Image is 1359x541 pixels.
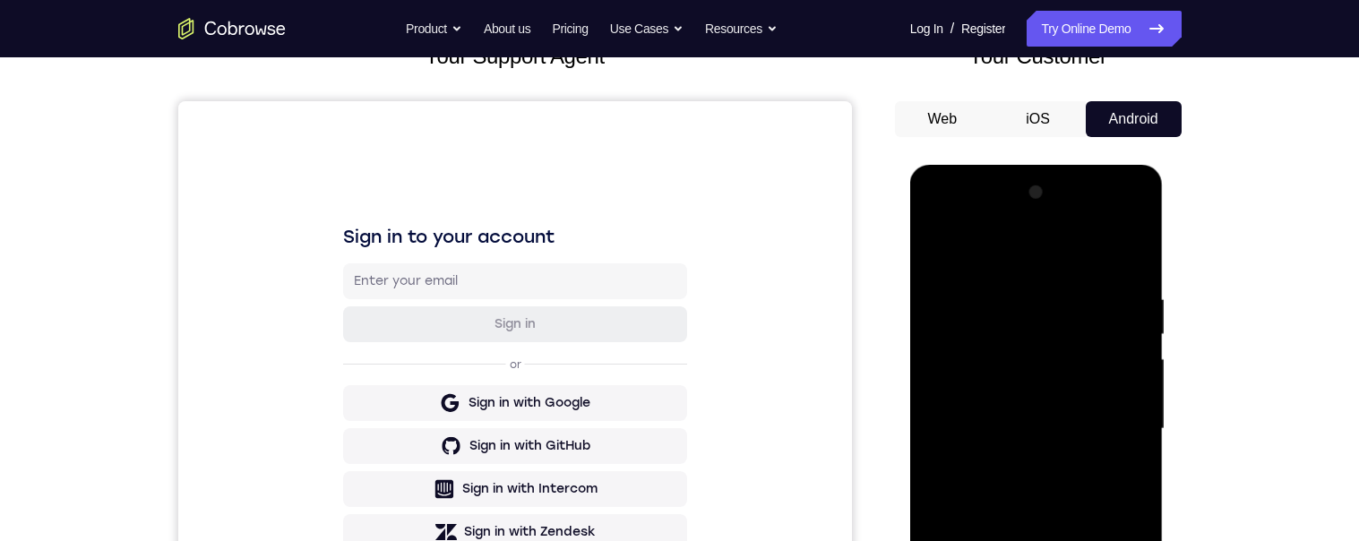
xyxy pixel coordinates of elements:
[178,18,286,39] a: Go to the home page
[291,336,412,354] div: Sign in with GitHub
[910,11,943,47] a: Log In
[1027,11,1181,47] a: Try Online Demo
[961,11,1005,47] a: Register
[290,293,412,311] div: Sign in with Google
[705,11,778,47] button: Resources
[303,464,430,477] a: Create a new account
[610,11,684,47] button: Use Cases
[328,256,347,270] p: or
[286,422,417,440] div: Sign in with Zendesk
[165,284,509,320] button: Sign in with Google
[165,413,509,449] button: Sign in with Zendesk
[484,11,530,47] a: About us
[552,11,588,47] a: Pricing
[1086,101,1182,137] button: Android
[165,327,509,363] button: Sign in with GitHub
[284,379,419,397] div: Sign in with Intercom
[990,101,1086,137] button: iOS
[165,463,509,477] p: Don't have an account?
[895,101,991,137] button: Web
[406,11,462,47] button: Product
[165,370,509,406] button: Sign in with Intercom
[950,18,954,39] span: /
